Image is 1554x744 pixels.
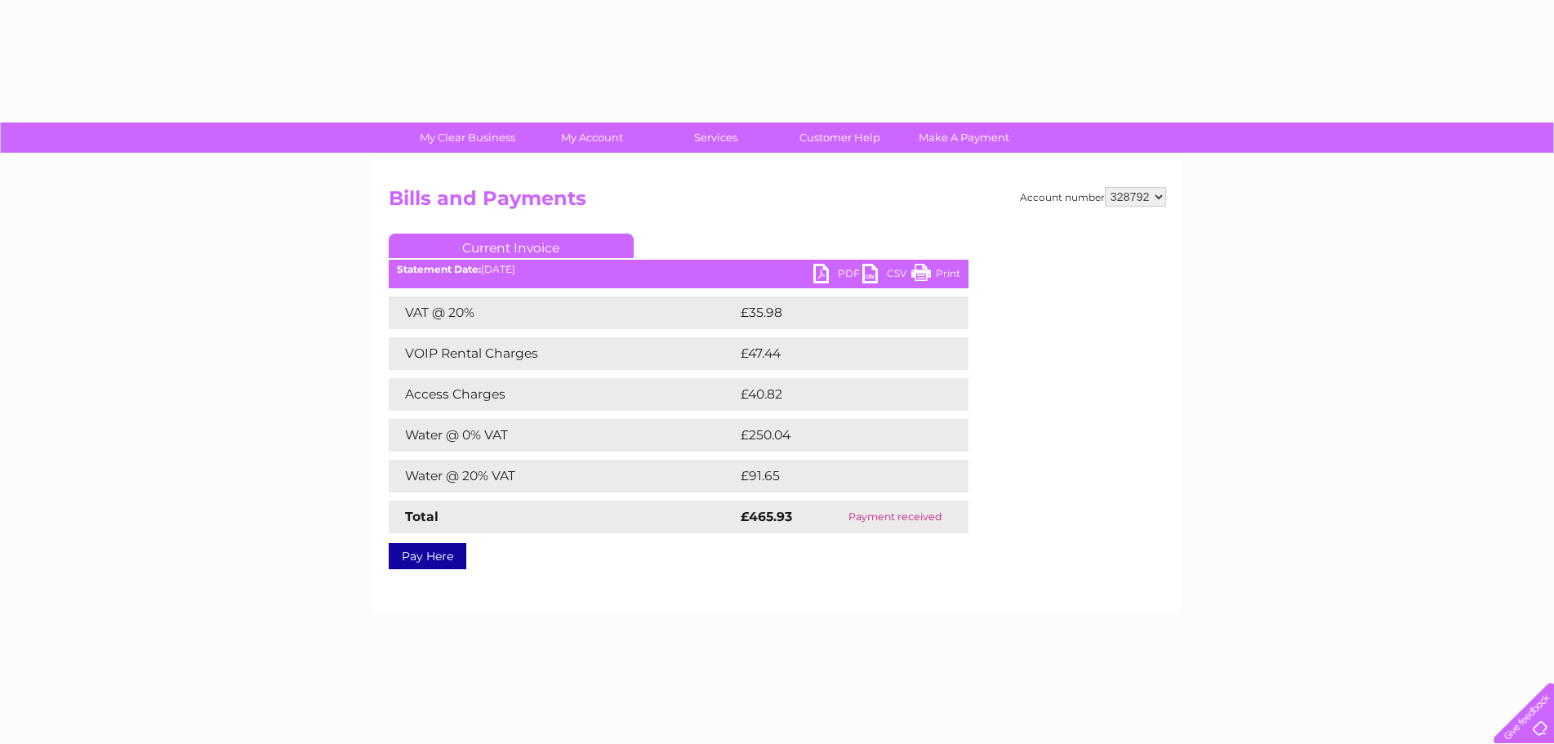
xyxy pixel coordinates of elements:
[897,123,1031,153] a: Make A Payment
[911,264,960,287] a: Print
[737,419,940,452] td: £250.04
[389,234,634,258] a: Current Invoice
[741,509,792,524] strong: £465.93
[389,187,1166,218] h2: Bills and Payments
[389,419,737,452] td: Water @ 0% VAT
[737,378,936,411] td: £40.82
[389,543,466,569] a: Pay Here
[1020,187,1166,207] div: Account number
[389,264,968,275] div: [DATE]
[524,123,659,153] a: My Account
[822,501,968,533] td: Payment received
[813,264,862,287] a: PDF
[400,123,535,153] a: My Clear Business
[648,123,783,153] a: Services
[405,509,439,524] strong: Total
[737,460,934,492] td: £91.65
[389,296,737,329] td: VAT @ 20%
[389,460,737,492] td: Water @ 20% VAT
[862,264,911,287] a: CSV
[397,263,481,275] b: Statement Date:
[737,296,936,329] td: £35.98
[773,123,907,153] a: Customer Help
[737,337,935,370] td: £47.44
[389,337,737,370] td: VOIP Rental Charges
[389,378,737,411] td: Access Charges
